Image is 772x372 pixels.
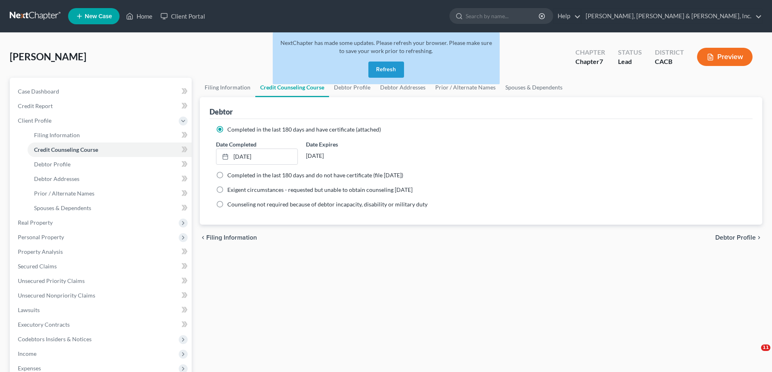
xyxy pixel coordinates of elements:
[11,274,192,288] a: Unsecured Priority Claims
[28,201,192,215] a: Spouses & Dependents
[200,234,257,241] button: chevron_left Filing Information
[28,128,192,142] a: Filing Information
[11,288,192,303] a: Unsecured Nonpriority Claims
[582,9,762,23] a: [PERSON_NAME], [PERSON_NAME] & [PERSON_NAME], Inc.
[28,186,192,201] a: Prior / Alternate Names
[11,244,192,259] a: Property Analysis
[18,350,36,357] span: Income
[655,57,684,66] div: CACB
[28,157,192,172] a: Debtor Profile
[11,303,192,317] a: Lawsuits
[206,234,257,241] span: Filing Information
[200,78,255,97] a: Filing Information
[697,48,753,66] button: Preview
[756,234,762,241] i: chevron_right
[18,234,64,240] span: Personal Property
[34,190,94,197] span: Prior / Alternate Names
[255,78,329,97] a: Credit Counseling Course
[18,219,53,226] span: Real Property
[18,321,70,328] span: Executory Contracts
[466,9,540,23] input: Search by name...
[34,146,98,153] span: Credit Counseling Course
[28,172,192,186] a: Debtor Addresses
[18,277,85,284] span: Unsecured Priority Claims
[715,234,756,241] span: Debtor Profile
[11,317,192,332] a: Executory Contracts
[28,142,192,157] a: Credit Counseling Course
[156,9,209,23] a: Client Portal
[18,365,41,372] span: Expenses
[216,140,257,149] label: Date Completed
[11,84,192,99] a: Case Dashboard
[18,117,51,124] span: Client Profile
[34,132,80,138] span: Filing Information
[599,57,603,65] span: 7
[744,344,764,364] iframe: Intercom live chat
[10,51,86,62] span: [PERSON_NAME]
[280,39,492,54] span: NextChapter has made some updates. Please refresh your browser. Please make sure to save your wor...
[618,57,642,66] div: Lead
[500,78,567,97] a: Spouses & Dependents
[227,186,413,193] span: Exigent circumstances - requested but unable to obtain counseling [DATE]
[18,292,95,299] span: Unsecured Nonpriority Claims
[34,175,79,182] span: Debtor Addresses
[18,248,63,255] span: Property Analysis
[18,336,92,342] span: Codebtors Insiders & Notices
[715,234,762,241] button: Debtor Profile chevron_right
[554,9,581,23] a: Help
[655,48,684,57] div: District
[227,201,428,208] span: Counseling not required because of debtor incapacity, disability or military duty
[85,13,112,19] span: New Case
[18,102,53,109] span: Credit Report
[306,140,387,149] label: Date Expires
[18,263,57,270] span: Secured Claims
[575,57,605,66] div: Chapter
[618,48,642,57] div: Status
[200,234,206,241] i: chevron_left
[227,172,403,179] span: Completed in the last 180 days and do not have certificate (file [DATE])
[575,48,605,57] div: Chapter
[18,306,40,313] span: Lawsuits
[368,62,404,78] button: Refresh
[11,259,192,274] a: Secured Claims
[18,88,59,95] span: Case Dashboard
[34,204,91,211] span: Spouses & Dependents
[34,161,71,168] span: Debtor Profile
[210,107,233,117] div: Debtor
[306,149,387,163] div: [DATE]
[11,99,192,113] a: Credit Report
[761,344,770,351] span: 11
[216,149,297,164] a: [DATE]
[122,9,156,23] a: Home
[227,126,381,133] span: Completed in the last 180 days and have certificate (attached)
